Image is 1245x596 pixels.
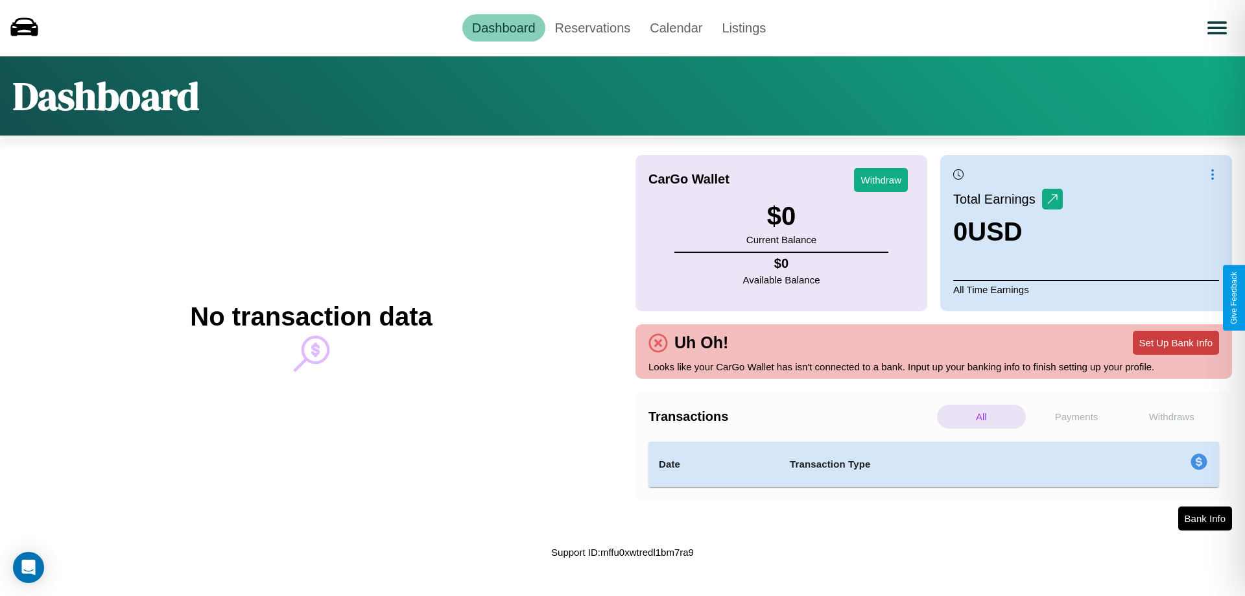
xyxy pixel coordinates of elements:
[1199,10,1235,46] button: Open menu
[1133,331,1219,355] button: Set Up Bank Info
[13,69,199,123] h1: Dashboard
[712,14,776,42] a: Listings
[648,358,1219,375] p: Looks like your CarGo Wallet has isn't connected to a bank. Input up your banking info to finish ...
[659,457,769,472] h4: Date
[545,14,641,42] a: Reservations
[746,231,816,248] p: Current Balance
[746,202,816,231] h3: $ 0
[953,217,1063,246] h3: 0 USD
[953,280,1219,298] p: All Time Earnings
[1178,507,1232,530] button: Bank Info
[13,552,44,583] div: Open Intercom Messenger
[551,543,694,561] p: Support ID: mffu0xwtredl1bm7ra9
[743,271,820,289] p: Available Balance
[1127,405,1216,429] p: Withdraws
[743,256,820,271] h4: $ 0
[648,409,934,424] h4: Transactions
[640,14,712,42] a: Calendar
[1032,405,1121,429] p: Payments
[1229,272,1239,324] div: Give Feedback
[668,333,735,352] h4: Uh Oh!
[790,457,1084,472] h4: Transaction Type
[462,14,545,42] a: Dashboard
[648,172,729,187] h4: CarGo Wallet
[854,168,908,192] button: Withdraw
[953,187,1042,211] p: Total Earnings
[190,302,432,331] h2: No transaction data
[937,405,1026,429] p: All
[648,442,1219,487] table: simple table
